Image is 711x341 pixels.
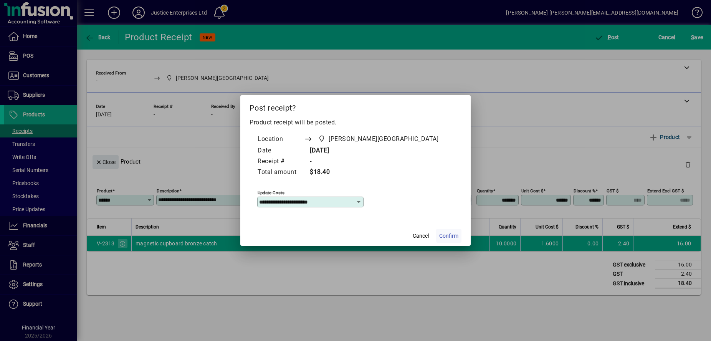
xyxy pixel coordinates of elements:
[250,118,461,127] p: Product receipt will be posted.
[258,190,284,195] mat-label: Update costs
[329,134,438,144] span: [PERSON_NAME][GEOGRAPHIC_DATA]
[436,229,461,243] button: Confirm
[304,156,453,167] td: -
[257,133,304,146] td: Location
[257,156,304,167] td: Receipt #
[413,232,429,240] span: Cancel
[257,146,304,156] td: Date
[240,95,471,118] h2: Post receipt?
[257,167,304,178] td: Total amount
[304,146,453,156] td: [DATE]
[439,232,458,240] span: Confirm
[304,167,453,178] td: $18.40
[316,134,441,144] span: henderson warehouse
[408,229,433,243] button: Cancel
